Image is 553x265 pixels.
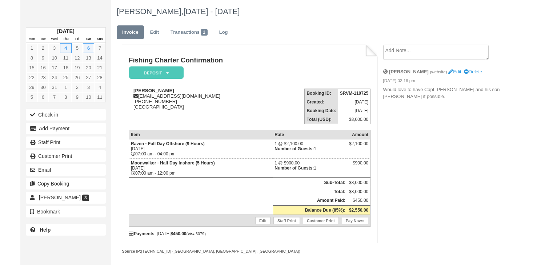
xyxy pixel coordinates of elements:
a: 3 [83,82,94,92]
span: 3 [82,195,89,201]
h1: Fishing Charter Confirmation [129,57,271,64]
a: 15 [26,63,37,73]
th: Booking Date: [305,106,338,115]
strong: Number of Guests [275,146,314,151]
strong: [PERSON_NAME] [389,69,429,74]
div: $2,100.00 [349,141,368,152]
a: 9 [37,53,49,63]
a: 17 [49,63,60,73]
button: Bookmark [26,206,106,217]
strong: Raven - Full Day Offshore (9 Hours) [131,141,205,146]
a: 18 [60,63,71,73]
a: 7 [49,92,60,102]
button: Check-in [26,109,106,121]
a: 22 [26,73,37,82]
p: Would love to have Capt [PERSON_NAME] and his son [PERSON_NAME] if possible. [383,86,505,100]
td: [DATE] [338,98,370,106]
a: Invoice [117,25,144,40]
a: 24 [49,73,60,82]
a: Edit [255,217,271,224]
strong: $2,550.00 [349,208,368,213]
a: Delete [464,69,482,74]
th: Amount Paid: [273,196,347,205]
span: 1 [201,29,208,36]
th: Mon [26,35,37,43]
a: 21 [94,63,105,73]
a: 14 [94,53,105,63]
a: 29 [26,82,37,92]
em: Deposit [129,66,184,79]
a: Log [214,25,233,40]
th: Booking ID: [305,89,338,98]
small: 3079 [196,232,204,236]
span: [PERSON_NAME] [39,195,81,200]
a: Staff Print [273,217,300,224]
th: Item [129,130,273,139]
strong: Number of Guests [275,166,314,171]
a: 7 [94,43,105,53]
a: 30 [37,82,49,92]
h1: [PERSON_NAME], [117,7,505,16]
a: 25 [60,73,71,82]
td: 1 @ $2,100.00 1 [273,139,347,159]
a: Staff Print [26,136,106,148]
a: 5 [72,43,83,53]
a: 1 [60,82,71,92]
strong: [DATE] [57,28,74,34]
strong: Payments [129,231,155,236]
th: Total (USD): [305,115,338,124]
a: Transactions1 [165,25,213,40]
a: 13 [83,53,94,63]
a: 19 [72,63,83,73]
a: 3 [49,43,60,53]
th: Rate [273,130,347,139]
strong: Source IP: [122,249,141,253]
th: Amount [347,130,370,139]
a: 27 [83,73,94,82]
button: Add Payment [26,123,106,134]
a: 8 [26,53,37,63]
th: Sun [94,35,105,43]
th: Sat [83,35,94,43]
a: 5 [26,92,37,102]
a: 31 [49,82,60,92]
td: [DATE] 07:00 am - 04:00 pm [129,139,273,159]
a: 11 [94,92,105,102]
a: 16 [37,63,49,73]
td: $450.00 [347,196,370,205]
a: 28 [94,73,105,82]
a: 8 [60,92,71,102]
button: Email [26,164,106,176]
a: 26 [72,73,83,82]
div: [TECHNICAL_ID] ([GEOGRAPHIC_DATA], [GEOGRAPHIC_DATA], [GEOGRAPHIC_DATA]) [122,249,377,254]
a: 4 [60,43,71,53]
td: 1 @ $900.00 1 [273,159,347,178]
a: Deposit [129,66,181,79]
a: 9 [72,92,83,102]
strong: SRVM-110725 [340,91,369,96]
b: Help [40,227,51,233]
div: : [DATE] (visa ) [129,231,370,236]
th: Balance Due (85%): [273,205,347,215]
a: 12 [72,53,83,63]
small: (website) [430,69,447,74]
th: Tue [37,35,49,43]
a: 6 [37,92,49,102]
a: 6 [83,43,94,53]
em: [DATE] 02:16 pm [383,78,505,86]
strong: [PERSON_NAME] [133,88,174,93]
td: $3,000.00 [338,115,370,124]
a: Customer Print [26,150,106,162]
th: Created: [305,98,338,106]
th: Fri [72,35,83,43]
span: [DATE] - [DATE] [183,7,240,16]
td: [DATE] [338,106,370,115]
a: 20 [83,63,94,73]
td: [DATE] 07:00 am - 12:00 pm [129,159,273,178]
td: $3,000.00 [347,187,370,196]
div: $900.00 [349,160,368,171]
div: [EMAIL_ADDRESS][DOMAIN_NAME] [PHONE_NUMBER] [GEOGRAPHIC_DATA] [129,88,271,110]
a: Edit [448,69,461,74]
a: Edit [145,25,164,40]
a: Help [26,224,106,236]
